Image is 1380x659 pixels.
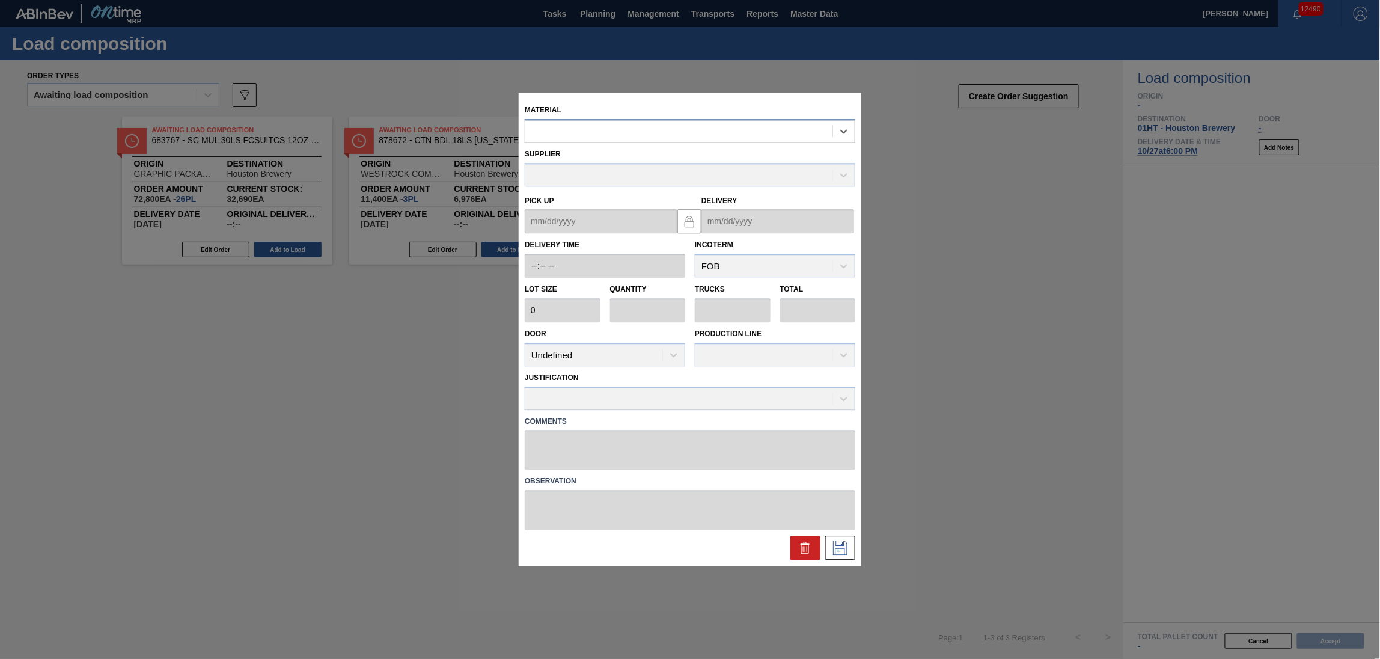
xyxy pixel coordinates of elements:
[695,286,725,294] label: Trucks
[525,197,554,205] label: Pick up
[525,473,855,491] label: Observation
[695,241,733,250] label: Incoterm
[701,197,737,205] label: Delivery
[825,536,855,560] div: Save Suggestion
[525,237,685,254] label: Delivery Time
[610,286,647,294] label: Quantity
[677,209,701,233] button: locked
[780,286,804,294] label: Total
[525,413,855,431] label: Comments
[695,329,762,338] label: Production Line
[682,214,697,228] img: locked
[790,536,820,560] div: Delete Suggestion
[525,373,579,382] label: Justification
[525,210,677,234] input: mm/dd/yyyy
[525,150,561,158] label: Supplier
[701,210,854,234] input: mm/dd/yyyy
[525,106,561,114] label: Material
[525,329,546,338] label: Door
[525,281,600,299] label: Lot size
